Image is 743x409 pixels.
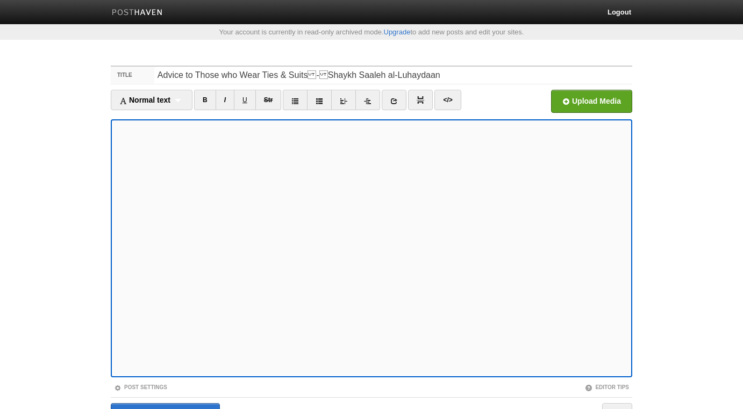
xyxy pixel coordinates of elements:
a: Post Settings [114,384,167,390]
a: Upgrade [384,28,411,36]
a: B [194,90,216,110]
a: Editor Tips [585,384,629,390]
a: Str [255,90,282,110]
img: Posthaven-bar [112,9,163,17]
del: Str [264,96,273,104]
a: </> [434,90,461,110]
label: Title [111,67,154,84]
a: U [234,90,256,110]
a: I [216,90,234,110]
img: pagebreak-icon.png [417,96,424,104]
span: Normal text [119,96,170,104]
div: Your account is currently in read-only archived mode. to add new posts and edit your sites. [103,28,640,35]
